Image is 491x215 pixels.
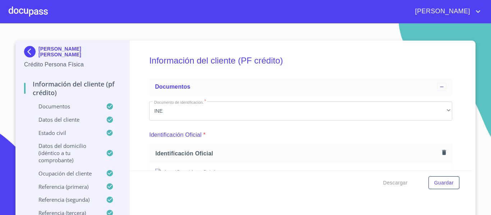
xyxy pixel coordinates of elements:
p: Referencia (segunda) [24,196,106,203]
span: Descargar [383,178,408,187]
span: Documentos [155,84,190,90]
button: Guardar [428,176,459,190]
p: Información del cliente (PF crédito) [24,80,121,97]
div: [PERSON_NAME] [PERSON_NAME] [24,46,121,60]
p: Documentos [24,103,106,110]
p: Datos del domicilio (idéntico a tu comprobante) [24,142,106,164]
img: Identificación Oficial [155,169,446,177]
p: [PERSON_NAME] [PERSON_NAME] [38,46,121,57]
span: Guardar [434,178,454,187]
p: Ocupación del Cliente [24,170,106,177]
span: [PERSON_NAME] [410,6,474,17]
img: Docupass spot blue [24,46,38,57]
p: Identificación Oficial [149,131,202,139]
span: Identificación Oficial [155,150,439,157]
p: Crédito Persona Física [24,60,121,69]
div: INE [149,101,452,121]
button: Descargar [380,176,410,190]
p: Estado Civil [24,129,106,136]
p: Referencia (primera) [24,183,106,190]
h5: Información del cliente (PF crédito) [149,46,452,75]
div: Documentos [149,78,452,95]
p: Datos del cliente [24,116,106,123]
button: account of current user [410,6,482,17]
